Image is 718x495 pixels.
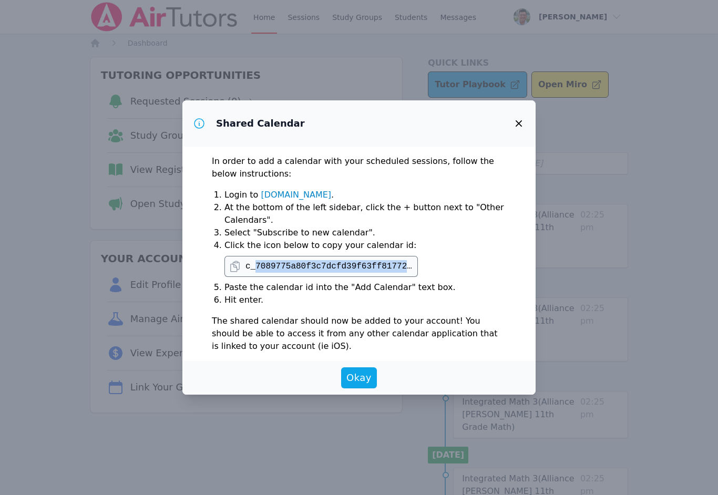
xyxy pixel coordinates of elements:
pre: c_7089775a80f3c7dcfd39f63ff81772660bc8e7844cf9ca0cfd77bdf42d655568@[DOMAIN_NAME] [245,260,414,273]
li: Login to . [224,189,506,201]
li: At the bottom of the left sidebar, click the + button next to "Other Calendars". [224,201,506,226]
p: In order to add a calendar with your scheduled sessions, follow the below instructions: [212,155,506,180]
li: Click the icon below to copy your calendar id: [224,239,506,277]
button: Okay [341,367,377,388]
span: Okay [346,370,372,385]
h3: Shared Calendar [216,117,305,130]
li: Paste the calendar id into the "Add Calendar" text box. [224,281,506,294]
a: [DOMAIN_NAME] [261,190,331,200]
p: The shared calendar should now be added to your account! You should be able to access it from any... [212,315,506,353]
li: Select "Subscribe to new calendar". [224,226,506,239]
li: Hit enter. [224,294,506,306]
